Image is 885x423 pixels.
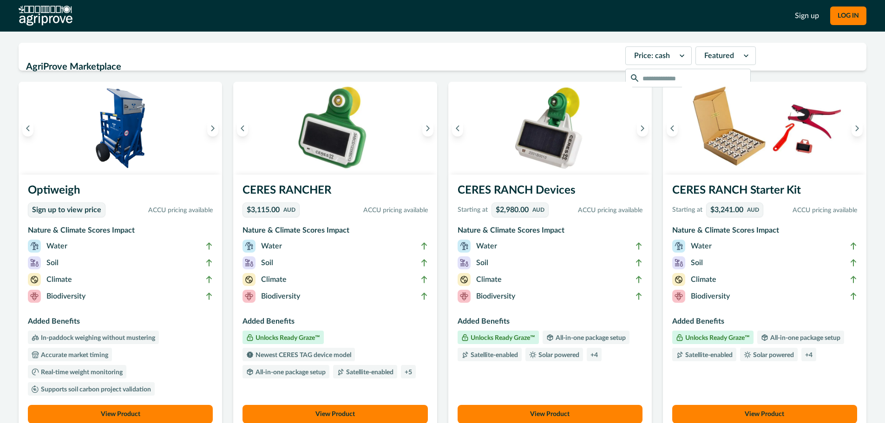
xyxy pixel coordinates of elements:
p: Soil [691,257,703,268]
p: Water [691,241,712,252]
p: ACCU pricing available [552,206,642,215]
p: Climate [46,274,72,285]
img: A single CERES RANCHER device [233,82,437,175]
p: Satellite-enabled [469,352,518,358]
img: AgriProve logo [19,6,72,26]
h3: Nature & Climate Scores Impact [672,225,857,240]
h3: Nature & Climate Scores Impact [28,225,213,240]
p: Water [46,241,67,252]
h3: Added Benefits [458,316,642,331]
p: Solar powered [751,352,794,358]
p: Soil [46,257,59,268]
p: Climate [691,274,716,285]
p: Climate [261,274,287,285]
p: Satellite-enabled [683,352,733,358]
p: Biodiversity [46,291,85,302]
h2: AgriProve Marketplace [26,58,620,76]
p: Accurate market timing [39,352,108,358]
button: Next image [637,120,648,137]
button: Previous image [237,120,248,137]
button: Next image [207,120,218,137]
h3: Nature & Climate Scores Impact [458,225,642,240]
p: Starting at [672,205,702,215]
p: Unlocks Ready Graze™ [469,335,535,341]
h3: CERES RANCH Devices [458,182,642,202]
a: Sign up to view price [28,202,105,217]
p: + 4 [805,352,813,358]
p: Real-time weight monitoring [39,369,123,376]
p: Satellite-enabled [344,369,393,376]
p: All-in-one package setup [254,369,326,376]
p: Biodiversity [691,291,730,302]
button: LOG IN [830,7,866,25]
p: $3,115.00 [247,206,280,214]
p: ACCU pricing available [767,206,857,215]
p: Biodiversity [476,291,515,302]
h3: Added Benefits [28,316,213,331]
button: Previous image [22,120,33,137]
p: Sign up to view price [32,206,101,215]
p: Soil [261,257,273,268]
p: ACCU pricing available [303,206,427,215]
p: $3,241.00 [710,206,743,214]
p: AUD [747,207,759,213]
img: An Optiweigh unit [19,82,222,175]
h3: Optiweigh [28,182,213,202]
p: Starting at [458,205,488,215]
h3: Nature & Climate Scores Impact [243,225,427,240]
p: AUD [532,207,544,213]
a: Sign up [795,10,819,21]
p: Water [261,241,282,252]
img: A CERES RANCH starter kit [663,82,866,175]
p: Water [476,241,497,252]
button: Next image [852,120,863,137]
button: Previous image [667,120,678,137]
p: Supports soil carbon project validation [39,386,151,393]
button: Previous image [452,120,463,137]
p: Climate [476,274,502,285]
p: All-in-one package setup [768,335,840,341]
p: Unlocks Ready Graze™ [254,335,320,341]
p: + 5 [405,369,412,376]
p: + 4 [590,352,598,358]
h3: Added Benefits [672,316,857,331]
p: Solar powered [537,352,579,358]
p: Soil [476,257,488,268]
p: $2,980.00 [496,206,529,214]
p: Biodiversity [261,291,300,302]
p: All-in-one package setup [554,335,626,341]
h3: CERES RANCHER [243,182,427,202]
p: In-paddock weighing without mustering [39,335,155,341]
img: A single CERES RANCH device [448,82,652,175]
h3: CERES RANCH Starter Kit [672,182,857,202]
p: AUD [283,207,295,213]
h3: Added Benefits [243,316,427,331]
p: Newest CERES TAG device model [254,352,351,358]
p: ACCU pricing available [109,206,213,215]
button: Next image [422,120,433,137]
p: Unlocks Ready Graze™ [683,335,750,341]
